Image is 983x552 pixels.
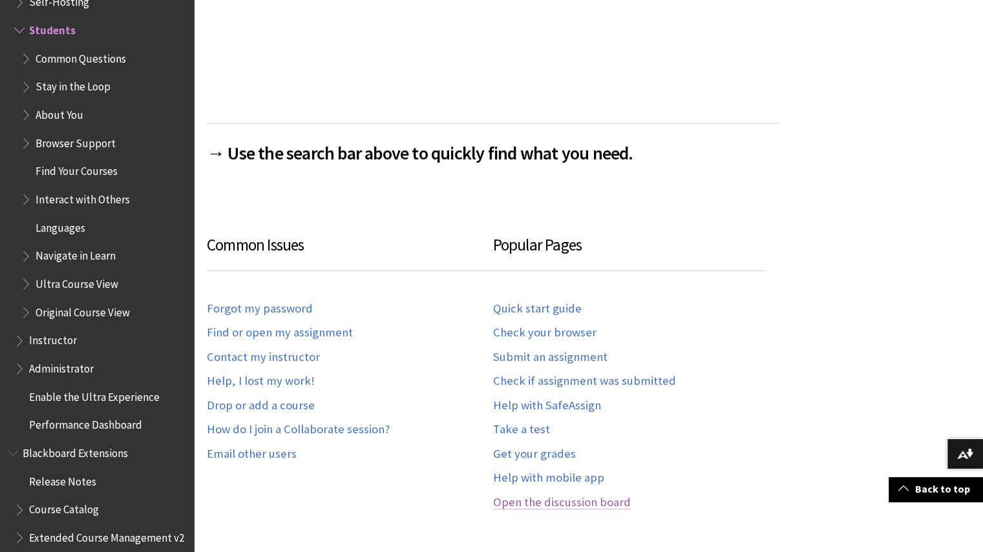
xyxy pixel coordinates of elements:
[29,386,160,404] span: Enable the Ultra Experience
[207,447,297,462] a: Email other users
[36,104,83,121] span: About You
[29,330,77,347] span: Instructor
[493,398,601,413] a: Help with SafeAssign
[493,471,604,486] a: Help with mobile app
[36,161,118,178] span: Find Your Courses
[207,398,315,413] a: Drop or add a course
[493,495,631,510] a: Open the discussion board
[493,350,608,365] a: Submit an assignment
[36,245,116,263] span: Navigate in Learn
[493,325,597,340] a: Check your browser
[36,217,85,234] span: Languages
[36,302,130,319] span: Original Course View
[29,499,99,516] span: Course Catalog
[207,302,313,316] a: Forgot my password
[207,233,493,271] h3: Common Issues
[29,358,94,375] span: Administrator
[207,123,779,167] h2: → Use the search bar above to quickly find what you need.
[36,48,126,65] span: Common Questions
[207,374,315,389] a: Help, I lost my work!
[207,350,320,365] a: Contact my instructor
[36,273,118,291] span: Ultra Course View
[36,189,130,206] span: Interact with Others
[29,19,76,37] span: Students
[23,442,128,460] span: Blackboard Extensions
[493,447,576,462] a: Get your grades
[493,302,582,316] a: Quick start guide
[493,374,676,389] a: Check if assignment was submitted
[493,233,766,271] h3: Popular Pages
[36,76,111,94] span: Stay in the Loop
[36,132,116,150] span: Browser Support
[207,422,390,437] a: How do I join a Collaborate session?
[29,527,184,544] span: Extended Course Management v2
[207,325,353,340] a: Find or open my assignment
[889,477,983,501] a: Back to top
[29,471,96,488] span: Release Notes
[29,414,142,432] span: Performance Dashboard
[493,422,550,437] a: Take a test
